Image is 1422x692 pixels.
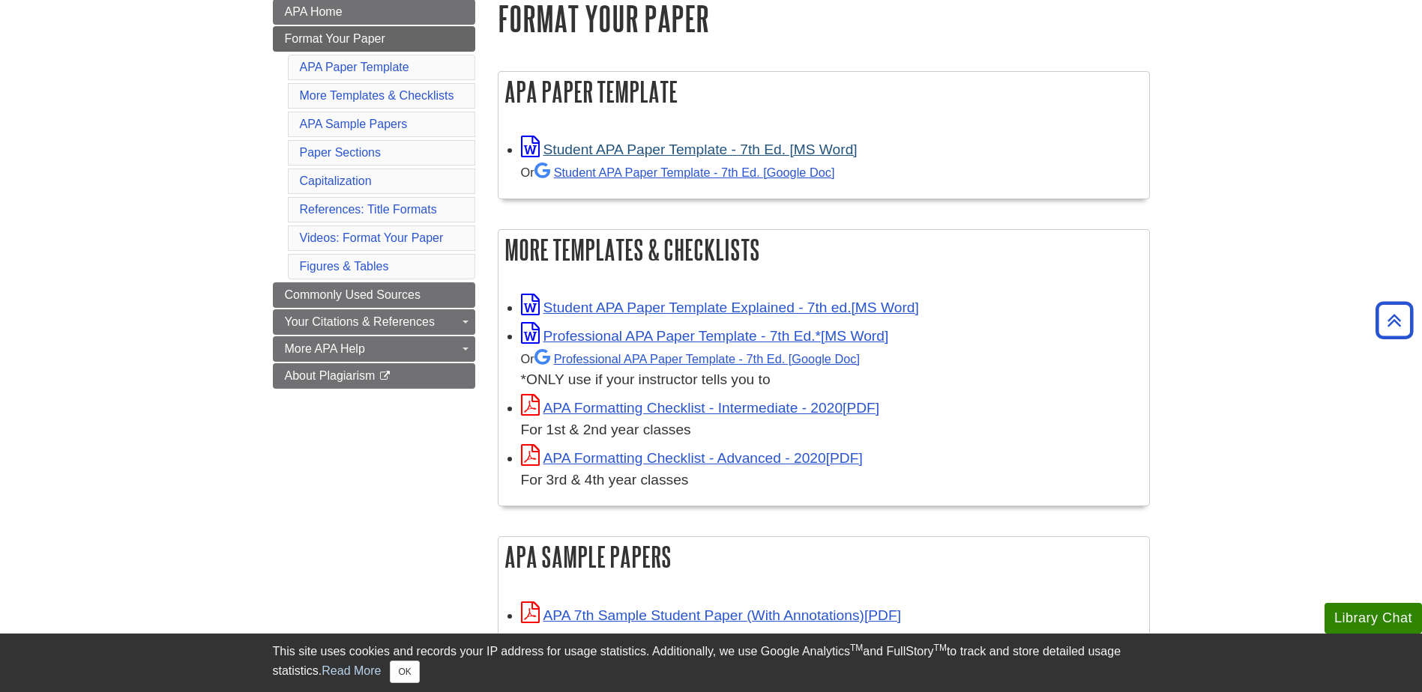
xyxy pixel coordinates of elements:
[521,142,858,157] a: Link opens in new window
[1325,603,1422,634] button: Library Chat
[521,352,860,365] small: Or
[521,450,863,466] a: Link opens in new window
[300,89,454,102] a: More Templates & Checklists
[850,643,863,653] sup: TM
[273,309,475,335] a: Your Citations & References
[300,203,437,216] a: References: Title Formats
[300,174,372,187] a: Capitalization
[273,282,475,308] a: Commonly Used Sources
[322,664,381,677] a: Read More
[273,363,475,389] a: About Plagiarism
[498,537,1149,577] h2: APA Sample Papers
[521,166,835,179] small: Or
[285,342,365,355] span: More APA Help
[285,369,376,382] span: About Plagiarism
[390,661,419,683] button: Close
[534,352,860,365] a: Professional APA Paper Template - 7th Ed.
[521,347,1142,392] div: *ONLY use if your instructor tells you to
[521,300,919,315] a: Link opens in new window
[273,336,475,362] a: More APA Help
[300,260,389,273] a: Figures & Tables
[521,328,889,344] a: Link opens in new window
[285,315,435,328] span: Your Citations & References
[300,118,408,130] a: APA Sample Papers
[1370,310,1418,330] a: Back to Top
[300,61,409,73] a: APA Paper Template
[300,146,382,159] a: Paper Sections
[285,288,421,301] span: Commonly Used Sources
[498,230,1149,270] h2: More Templates & Checklists
[300,231,444,244] a: Videos: Format Your Paper
[273,26,475,52] a: Format Your Paper
[521,419,1142,441] div: For 1st & 2nd year classes
[934,643,947,653] sup: TM
[521,607,901,623] a: Link opens in new window
[273,643,1150,683] div: This site uses cookies and records your IP address for usage statistics. Additionally, we use Goo...
[379,371,391,381] i: This link opens in a new window
[285,32,385,45] span: Format Your Paper
[498,72,1149,112] h2: APA Paper Template
[285,5,343,18] span: APA Home
[521,470,1142,491] div: For 3rd & 4th year classes
[521,400,880,416] a: Link opens in new window
[534,166,835,179] a: Student APA Paper Template - 7th Ed. [Google Doc]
